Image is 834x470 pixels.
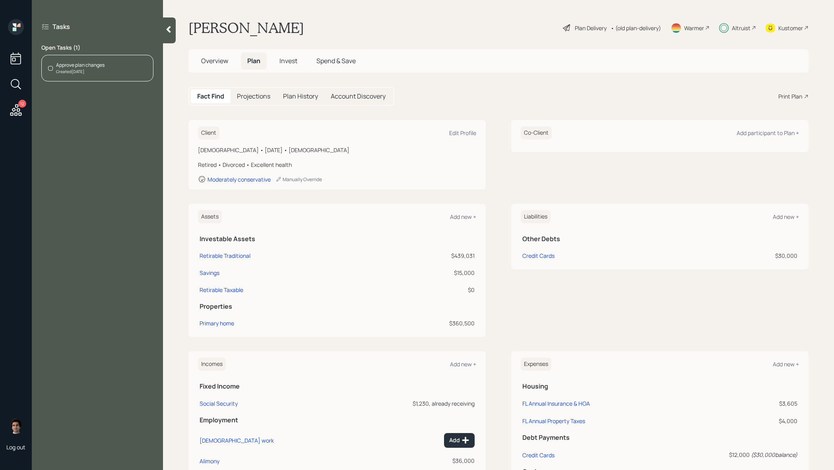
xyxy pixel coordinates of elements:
[521,126,552,139] h6: Co-Client
[778,92,802,101] div: Print Plan
[778,24,803,32] div: Kustomer
[684,24,704,32] div: Warmer
[200,286,243,294] div: Retirable Taxable
[200,400,238,407] div: Social Security
[444,433,475,448] button: Add
[197,93,224,100] h5: Fact Find
[200,457,219,465] div: Alimony
[56,69,105,75] div: Created [DATE]
[450,213,476,220] div: Add new +
[279,56,297,65] span: Invest
[449,129,476,137] div: Edit Profile
[198,146,476,154] div: [DEMOGRAPHIC_DATA] • [DATE] • [DEMOGRAPHIC_DATA]
[331,93,386,100] h5: Account Discovery
[200,303,475,310] h5: Properties
[522,383,797,390] h5: Housing
[450,360,476,368] div: Add new +
[351,456,475,465] div: $36,000
[684,251,797,260] div: $30,000
[382,251,475,260] div: $439,031
[200,235,475,243] h5: Investable Assets
[200,416,475,424] h5: Employment
[773,213,799,220] div: Add new +
[732,24,751,32] div: Altruist
[751,451,797,458] i: ( $30,000 balance)
[56,62,105,69] div: Approve plan changes
[382,286,475,294] div: $0
[200,251,250,260] div: Retirable Traditional
[198,126,219,139] h6: Client
[200,319,234,327] div: Primary home
[200,383,475,390] h5: Fixed Income
[522,251,555,260] div: Credit Cards
[316,56,356,65] span: Spend & Save
[198,210,222,223] h6: Assets
[522,434,797,441] h5: Debt Payments
[575,24,607,32] div: Plan Delivery
[18,100,26,108] div: 12
[522,451,555,459] div: Credit Cards
[41,44,153,52] label: Open Tasks ( 1 )
[522,400,590,407] div: FL Annual Insurance & HOA
[52,22,70,31] label: Tasks
[522,235,797,243] h5: Other Debts
[521,358,551,371] h6: Expenses
[729,399,797,408] div: $3,605
[6,443,25,451] div: Log out
[200,437,274,444] div: [DEMOGRAPHIC_DATA] work
[729,417,797,425] div: $4,000
[208,176,271,183] div: Moderately conservative
[283,93,318,100] h5: Plan History
[198,358,226,371] h6: Incomes
[198,161,476,169] div: Retired • Divorced • Excellent health
[275,176,322,183] div: Manually Override
[729,451,797,459] div: $12,000
[351,399,475,408] div: $1,230, already receiving
[773,360,799,368] div: Add new +
[737,129,799,137] div: Add participant to Plan +
[237,93,270,100] h5: Projections
[200,269,219,277] div: Savings
[521,210,551,223] h6: Liabilities
[8,418,24,434] img: harrison-schaefer-headshot-2.png
[247,56,260,65] span: Plan
[611,24,661,32] div: • (old plan-delivery)
[449,436,469,444] div: Add
[522,417,585,425] div: FL Annual Property Taxes
[201,56,228,65] span: Overview
[382,319,475,327] div: $360,500
[382,269,475,277] div: $15,000
[188,19,304,37] h1: [PERSON_NAME]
